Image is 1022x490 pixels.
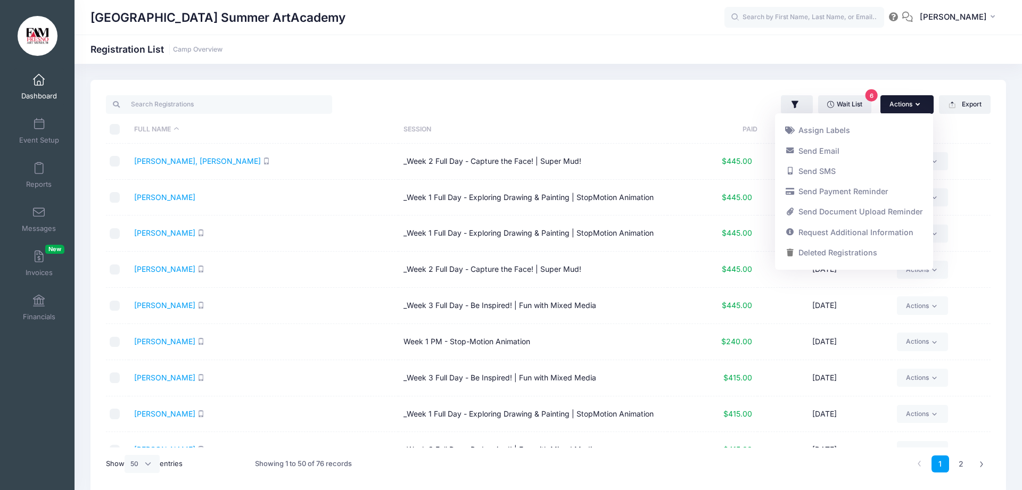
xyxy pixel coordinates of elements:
span: Event Setup [19,136,59,145]
input: Search by First Name, Last Name, or Email... [724,7,884,28]
button: [PERSON_NAME] [913,5,1006,30]
span: New [45,245,64,254]
a: Event Setup [14,112,64,150]
a: [PERSON_NAME] [134,193,195,202]
td: _Week 3 Full Day - Be Inspired! | Fun with Mixed Media [398,288,667,324]
span: 6 [866,89,878,102]
td: _Week 2 Full Day - Capture the Face! | Super Mud! [398,144,667,180]
i: SMS enabled [197,229,204,236]
a: Send Email [780,140,928,161]
a: [PERSON_NAME] [134,337,195,346]
i: SMS enabled [197,374,204,381]
span: Invoices [26,268,53,277]
a: Assign Labels [780,120,928,140]
td: [DATE] [757,432,892,468]
td: [DATE] [757,144,892,180]
h1: [GEOGRAPHIC_DATA] Summer ArtAcademy [90,5,345,30]
a: Send Document Upload Reminder [780,202,928,222]
span: Financials [23,312,55,321]
h1: Registration List [90,44,222,55]
span: $445.00 [722,264,752,273]
td: [DATE] [757,324,892,360]
a: [PERSON_NAME] [134,264,195,273]
input: Search Registrations [106,95,332,113]
span: [PERSON_NAME] [920,11,987,23]
a: Financials [14,289,64,326]
a: InvoicesNew [14,245,64,282]
span: $445.00 [722,193,752,202]
a: Actions [897,441,947,459]
td: _Week 2 Full Day - Capture the Face! | Super Mud! [398,252,667,288]
i: SMS enabled [263,157,270,164]
span: Dashboard [21,92,57,101]
span: $415.00 [723,409,752,418]
a: Actions [897,369,947,387]
a: 2 [952,455,970,473]
span: $445.00 [722,228,752,237]
td: _Week 1 Full Day - Exploring Drawing & Painting | Stop­Motion Animation [398,396,667,433]
a: [PERSON_NAME] [134,373,195,382]
td: Week 1 PM - Stop-­Motion Animation [398,324,667,360]
button: Export [939,95,991,113]
a: Request Additional Information [780,222,928,243]
a: Reports [14,156,64,194]
span: $240.00 [721,337,752,346]
span: $445.00 [722,156,752,165]
i: SMS enabled [197,410,204,417]
a: Dashboard [14,68,64,105]
a: [PERSON_NAME] [134,445,195,454]
th: Full Name: activate to sort column descending [129,115,398,144]
span: $445.00 [722,301,752,310]
span: $415.00 [723,445,752,454]
label: Show entries [106,455,183,473]
a: Camp Overview [173,46,222,54]
a: [PERSON_NAME] [134,409,195,418]
i: SMS enabled [197,446,204,453]
th: Paid: activate to sort column ascending [667,115,757,144]
a: Deleted Registrations [780,243,928,263]
td: _Week 3 Full Day - Be Inspired! | Fun with Mixed Media [398,432,667,468]
i: SMS enabled [197,338,204,345]
a: Actions [897,333,947,351]
a: [PERSON_NAME] [134,301,195,310]
td: _Week 3 Full Day - Be Inspired! | Fun with Mixed Media [398,360,667,396]
td: [DATE] [757,360,892,396]
a: [PERSON_NAME] [134,228,195,237]
i: SMS enabled [197,302,204,309]
span: Messages [22,224,56,233]
select: Showentries [125,455,160,473]
a: 1 [932,455,949,473]
a: Messages [14,201,64,238]
img: Fresno Art Museum Summer ArtAcademy [18,16,57,56]
span: Reports [26,180,52,189]
td: _Week 1 Full Day - Exploring Drawing & Painting | Stop­Motion Animation [398,180,667,216]
a: Actions [897,296,947,314]
a: Wait List6 [818,95,871,113]
td: [DATE] [757,215,892,252]
th: Session: activate to sort column ascending [398,115,667,144]
th: Registered: activate to sort column ascending [757,115,892,144]
span: $415.00 [723,373,752,382]
a: Send SMS [780,161,928,181]
i: SMS enabled [197,265,204,272]
a: Actions [897,405,947,423]
td: [DATE] [757,396,892,433]
a: Send Payment Reminder [780,181,928,202]
button: Actions [880,95,934,113]
div: Showing 1 to 50 of 76 records [255,452,352,476]
td: [DATE] [757,252,892,288]
td: [DATE] [757,180,892,216]
td: _Week 1 Full Day - Exploring Drawing & Painting | Stop­Motion Animation [398,215,667,252]
a: [PERSON_NAME], [PERSON_NAME] [134,156,261,165]
td: [DATE] [757,288,892,324]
